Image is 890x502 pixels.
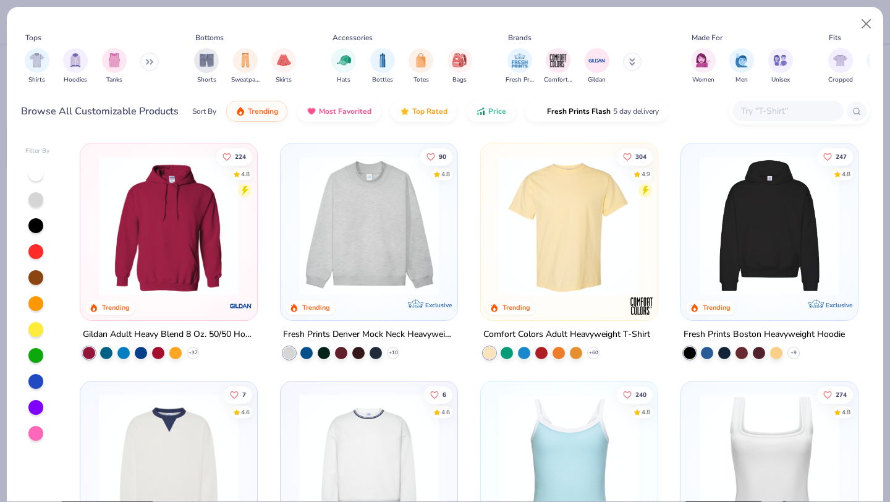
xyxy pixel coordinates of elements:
[189,349,198,357] span: + 37
[691,48,716,85] div: filter for Women
[842,407,850,417] div: 4.8
[441,407,450,417] div: 4.6
[194,48,219,85] div: filter for Shorts
[331,48,356,85] div: filter for Hats
[790,349,797,357] span: + 9
[197,75,216,85] span: Shorts
[452,53,466,67] img: Bags Image
[195,32,224,43] div: Bottoms
[729,48,754,85] div: filter for Men
[64,75,87,85] span: Hoodies
[28,75,45,85] span: Shirts
[773,53,787,67] img: Unisex Image
[508,32,532,43] div: Brands
[276,75,292,85] span: Skirts
[93,156,245,296] img: 01756b78-01f6-4cc6-8d8a-3c30c1a0c8ac
[319,106,371,116] span: Most Favorited
[544,75,572,85] span: Comfort Colors
[412,106,447,116] span: Top Rated
[83,327,255,342] div: Gildan Adult Heavy Blend 8 Oz. 50/50 Hooded Sweatshirt
[108,53,121,67] img: Tanks Image
[370,48,395,85] div: filter for Bottles
[307,106,316,116] img: most_fav.gif
[855,12,878,36] button: Close
[506,48,534,85] div: filter for Fresh Prints
[833,53,847,67] img: Cropped Image
[585,48,609,85] button: filter button
[413,75,429,85] span: Totes
[506,75,534,85] span: Fresh Prints
[828,48,853,85] div: filter for Cropped
[617,386,653,403] button: Like
[817,386,853,403] button: Like
[333,32,373,43] div: Accessories
[447,48,472,85] div: filter for Bags
[409,48,433,85] div: filter for Totes
[239,53,252,67] img: Sweatpants Image
[242,169,250,179] div: 4.8
[30,53,44,67] img: Shirts Image
[635,391,646,398] span: 240
[525,101,668,122] button: Fresh Prints Flash5 day delivery
[613,104,659,119] span: 5 day delivery
[825,301,852,309] span: Exclusive
[445,156,597,296] img: a90f7c54-8796-4cb2-9d6e-4e9644cfe0fe
[231,48,260,85] div: filter for Sweatpants
[372,75,393,85] span: Bottles
[337,75,350,85] span: Hats
[425,301,452,309] span: Exclusive
[735,53,748,67] img: Men Image
[331,48,356,85] button: filter button
[829,32,841,43] div: Fits
[389,349,398,357] span: + 10
[467,101,515,122] button: Price
[836,153,847,160] span: 247
[635,153,646,160] span: 304
[277,53,291,67] img: Skirts Image
[243,391,247,398] span: 7
[506,48,534,85] button: filter button
[768,48,793,85] div: filter for Unisex
[63,48,88,85] button: filter button
[735,75,748,85] span: Men
[696,53,710,67] img: Women Image
[271,48,296,85] button: filter button
[629,294,654,318] img: Comfort Colors logo
[217,148,253,165] button: Like
[588,349,598,357] span: + 60
[69,53,82,67] img: Hoodies Image
[828,48,853,85] button: filter button
[842,169,850,179] div: 4.8
[248,106,278,116] span: Trending
[828,75,853,85] span: Cropped
[693,156,845,296] img: 91acfc32-fd48-4d6b-bdad-a4c1a30ac3fc
[642,169,650,179] div: 4.9
[424,386,452,403] button: Like
[585,48,609,85] div: filter for Gildan
[229,294,253,318] img: Gildan logo
[420,148,452,165] button: Like
[684,327,845,342] div: Fresh Prints Boston Heavyweight Hoodie
[488,106,506,116] span: Price
[817,148,853,165] button: Like
[391,101,457,122] button: Top Rated
[439,153,446,160] span: 90
[25,48,49,85] button: filter button
[337,53,351,67] img: Hats Image
[194,48,219,85] button: filter button
[297,101,381,122] button: Most Favorited
[235,153,247,160] span: 224
[544,48,572,85] button: filter button
[547,106,611,116] span: Fresh Prints Flash
[588,75,606,85] span: Gildan
[740,104,835,118] input: Try "T-Shirt"
[645,156,797,296] img: e55d29c3-c55d-459c-bfd9-9b1c499ab3c6
[63,48,88,85] div: filter for Hoodies
[535,106,545,116] img: flash.gif
[409,48,433,85] button: filter button
[588,51,606,70] img: Gildan Image
[25,32,41,43] div: Tops
[400,106,410,116] img: TopRated.gif
[102,48,127,85] div: filter for Tanks
[441,169,450,179] div: 4.8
